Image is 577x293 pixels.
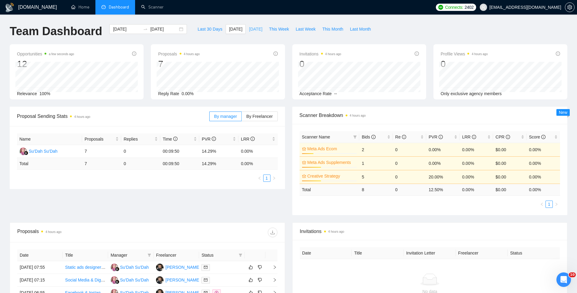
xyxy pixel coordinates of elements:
span: info-circle [173,137,177,141]
div: Su'Dah Su'Dah [29,148,58,155]
a: 1 [264,175,270,181]
td: Social Media & Digital Marketing Specialist [63,274,108,287]
span: Invitations [300,228,560,235]
td: Total [300,184,360,195]
span: [DATE] [229,26,242,32]
td: 20.00% [426,170,459,184]
td: 14.29 % [199,158,238,170]
span: PVR [429,135,443,139]
button: like [247,276,254,284]
span: filter [146,251,152,260]
td: 0.00 % [527,184,560,195]
span: info-circle [472,135,476,139]
span: info-circle [506,135,510,139]
span: Last 30 Days [197,26,222,32]
span: Manager [111,252,145,258]
span: dashboard [101,5,106,9]
div: [PERSON_NAME] [165,277,200,283]
span: Bids [362,135,375,139]
span: download [268,230,277,235]
span: Reply Rate [158,91,179,96]
span: CPR [496,135,510,139]
a: Social Media & Digital Marketing Specialist [65,278,145,282]
span: This Week [269,26,289,32]
a: DK[PERSON_NAME] [156,277,200,282]
td: $ 0.00 [493,184,526,195]
button: like [247,264,254,271]
a: searchScanner [141,5,164,10]
span: swap-right [143,27,148,32]
span: crown [302,147,306,151]
a: DK[PERSON_NAME] [156,265,200,269]
td: 2 [359,143,393,156]
a: Creative Strategy [307,173,356,179]
span: Relevance [17,91,37,96]
th: Status [508,247,560,259]
th: Date [17,249,63,261]
td: 0.00% [527,143,560,156]
td: 0.00% [527,156,560,170]
input: Start date [113,26,141,32]
td: 8 [359,184,393,195]
li: Next Page [553,201,560,208]
td: [DATE] 07:55 [17,261,63,274]
td: 7 [82,158,121,170]
span: crown [302,174,306,178]
div: [PERSON_NAME] [165,264,200,271]
td: 0 [393,170,426,184]
td: $0.00 [493,156,526,170]
span: Scanner Breakdown [300,112,560,119]
th: Date [300,247,352,259]
time: 4 hours ago [74,115,90,118]
span: info-circle [402,135,406,139]
td: 0.00% [426,156,459,170]
time: a few seconds ago [49,52,74,56]
td: 14.29% [199,145,238,158]
span: info-circle [439,135,443,139]
span: info-circle [250,137,255,141]
a: setting [565,5,575,10]
span: Proposals [85,136,114,142]
td: 0 [121,145,160,158]
img: DK [156,264,164,271]
span: mail [204,265,207,269]
img: gigradar-bm.png [115,280,119,284]
td: 7 [82,145,121,158]
span: right [268,265,277,269]
td: 0.00% [460,143,493,156]
td: 0.00% [527,170,560,184]
button: left [538,201,545,208]
span: user [481,5,486,9]
span: crown [302,160,306,165]
th: Freelancer [154,249,199,261]
time: 4 hours ago [472,52,488,56]
td: 0.00 % [460,184,493,195]
img: gigradar-bm.png [115,267,119,271]
li: Previous Page [256,175,263,182]
img: S [19,148,27,155]
input: End date [150,26,178,32]
td: 0 [121,158,160,170]
td: 0.00% [460,156,493,170]
span: info-circle [556,52,560,56]
span: filter [353,135,357,139]
li: Previous Page [538,201,545,208]
td: $0.00 [493,170,526,184]
span: Status [201,252,236,258]
span: By manager [214,114,237,119]
th: Manager [108,249,154,261]
img: gigradar-bm.png [24,151,28,155]
td: 0.00 % [238,158,277,170]
span: New [559,110,567,115]
span: info-circle [415,52,419,56]
span: info-circle [212,137,216,141]
div: 7 [158,58,200,70]
th: Replies [121,133,160,145]
button: This Week [266,24,292,34]
span: LRR [241,137,255,142]
button: Last 30 Days [194,24,226,34]
td: 0 [393,184,426,195]
span: Scanner Name [302,135,330,139]
button: right [270,175,278,182]
td: $0.00 [493,143,526,156]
